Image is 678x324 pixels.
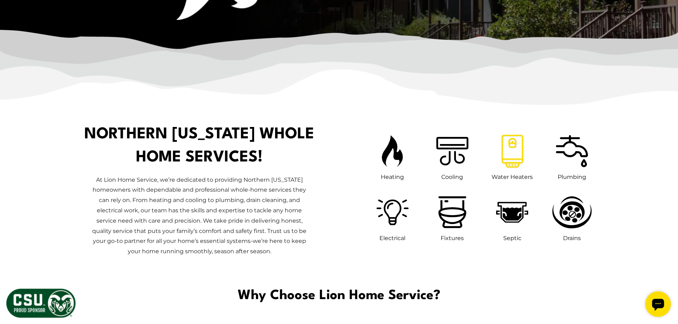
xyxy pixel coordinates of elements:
span: Cooling [441,174,463,180]
span: Plumbing [558,174,586,180]
span: Water Heaters [492,174,533,180]
img: CSU Sponsor Badge [5,288,77,319]
span: Electrical [379,235,405,241]
span: Why Choose Lion Home Service? [6,285,672,307]
a: Drains [549,193,595,243]
div: Open chat widget [3,3,28,28]
a: Electrical [373,193,412,243]
a: Cooling [433,132,472,182]
h1: Northern [US_STATE] Whole Home Services! [84,123,315,169]
a: Plumbing [552,132,592,182]
span: Drains [563,235,581,241]
a: Septic [493,193,532,243]
a: Water Heaters [492,132,533,182]
span: Septic [503,235,521,241]
a: Heating [378,132,406,182]
a: Fixtures [435,193,470,243]
span: Heating [381,174,404,180]
span: Fixtures [441,235,464,241]
p: At Lion Home Service, we’re dedicated to providing Northern [US_STATE] homeowners with dependable... [89,175,310,257]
